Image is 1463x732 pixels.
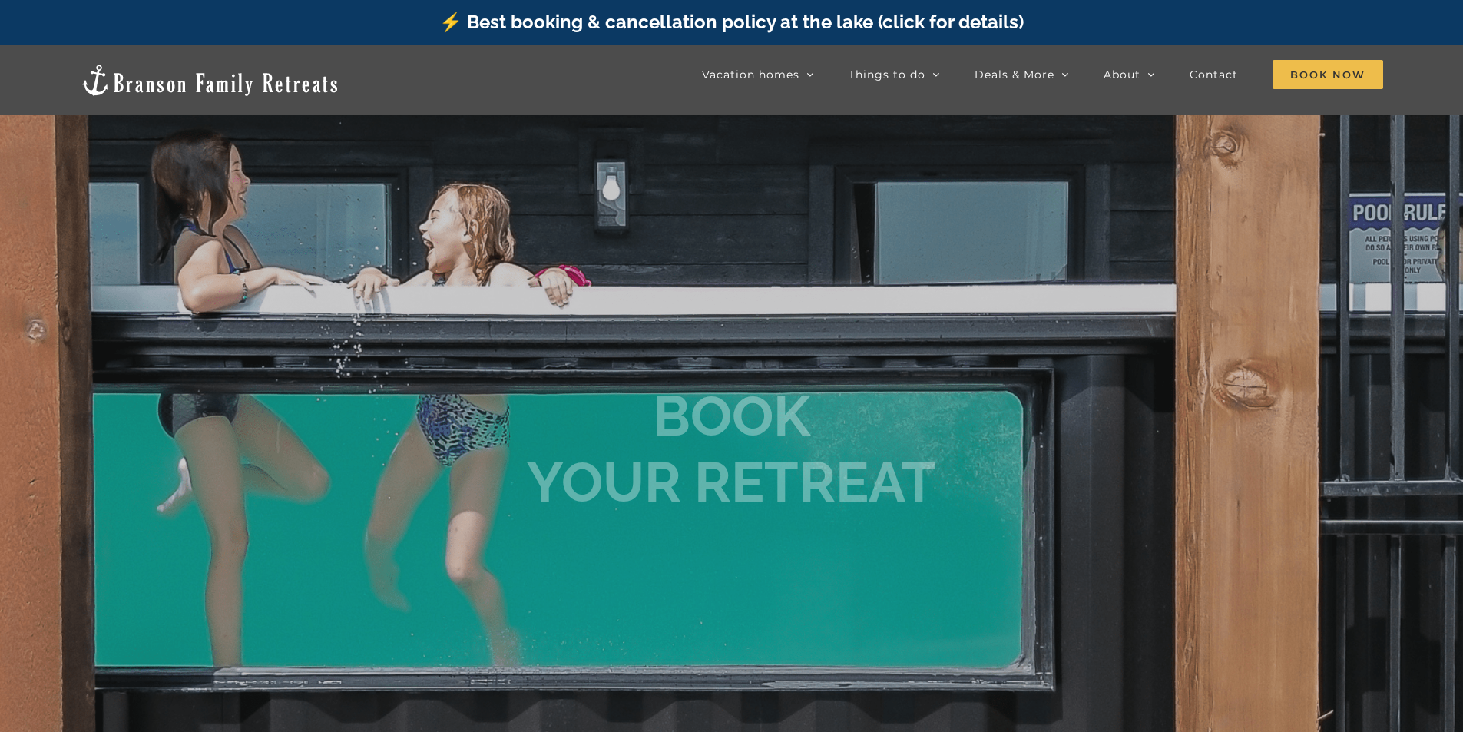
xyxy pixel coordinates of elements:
[1104,59,1155,90] a: About
[527,383,936,515] b: BOOK YOUR RETREAT
[1104,69,1140,80] span: About
[702,69,799,80] span: Vacation homes
[975,59,1069,90] a: Deals & More
[80,63,340,98] img: Branson Family Retreats Logo
[975,69,1054,80] span: Deals & More
[439,11,1024,33] a: ⚡️ Best booking & cancellation policy at the lake (click for details)
[702,59,1383,90] nav: Main Menu
[1190,69,1238,80] span: Contact
[1273,60,1383,89] span: Book Now
[849,59,940,90] a: Things to do
[1190,59,1238,90] a: Contact
[1273,59,1383,90] a: Book Now
[702,59,814,90] a: Vacation homes
[849,69,925,80] span: Things to do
